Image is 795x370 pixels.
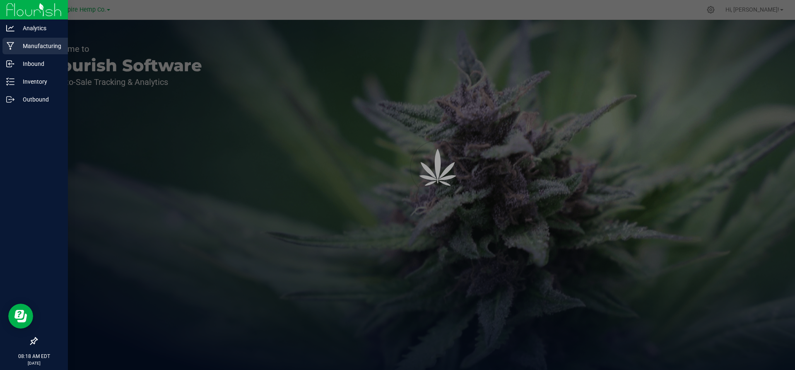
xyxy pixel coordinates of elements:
p: Inbound [14,59,64,69]
inline-svg: Outbound [6,95,14,104]
p: Manufacturing [14,41,64,51]
inline-svg: Inventory [6,77,14,86]
iframe: Resource center [8,304,33,329]
inline-svg: Manufacturing [6,42,14,50]
inline-svg: Inbound [6,60,14,68]
inline-svg: Analytics [6,24,14,32]
p: 08:18 AM EDT [4,353,64,360]
p: Outbound [14,94,64,104]
p: Analytics [14,23,64,33]
p: Inventory [14,77,64,87]
p: [DATE] [4,360,64,366]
